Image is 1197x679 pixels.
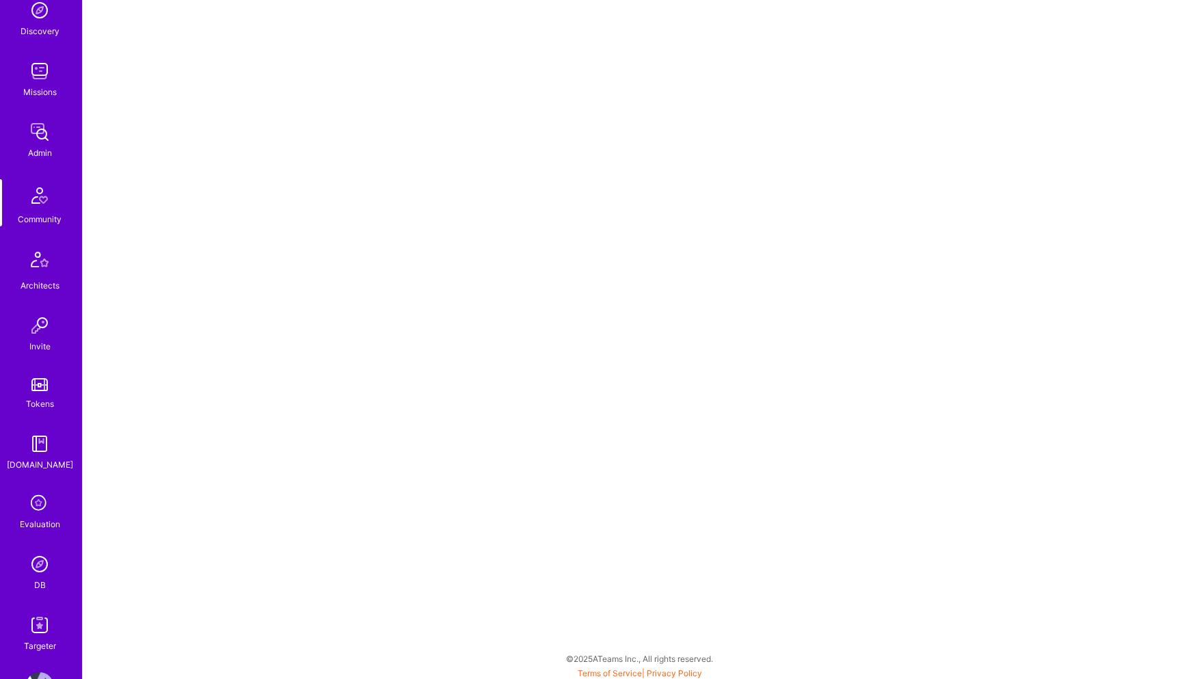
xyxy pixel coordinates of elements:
[27,491,53,517] i: icon SelectionTeam
[31,378,48,391] img: tokens
[26,312,53,339] img: Invite
[647,668,702,678] a: Privacy Policy
[23,85,57,99] div: Missions
[24,639,56,653] div: Targeter
[26,611,53,639] img: Skill Targeter
[578,668,642,678] a: Terms of Service
[23,179,56,212] img: Community
[26,397,54,411] div: Tokens
[578,668,702,678] span: |
[20,517,60,531] div: Evaluation
[21,278,59,293] div: Architects
[82,641,1197,676] div: © 2025 ATeams Inc., All rights reserved.
[26,118,53,146] img: admin teamwork
[29,339,51,354] div: Invite
[21,24,59,38] div: Discovery
[26,57,53,85] img: teamwork
[26,550,53,578] img: Admin Search
[28,146,52,160] div: Admin
[7,457,73,472] div: [DOMAIN_NAME]
[18,212,62,226] div: Community
[23,245,56,278] img: Architects
[26,430,53,457] img: guide book
[34,578,46,592] div: DB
